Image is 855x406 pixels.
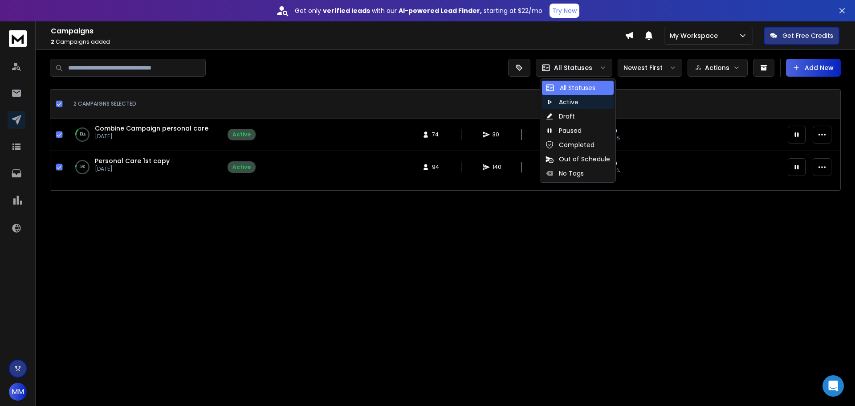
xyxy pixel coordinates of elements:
td: 5%Personal Care 1st copy[DATE] [66,151,222,184]
div: Out of Schedule [546,155,610,164]
div: Draft [546,112,575,121]
div: Open Intercom Messenger [822,375,844,397]
span: 0 % [614,135,620,142]
img: logo [9,30,27,47]
strong: verified leads [323,6,370,15]
button: Add New [786,59,841,77]
span: 2 [51,38,54,45]
p: Get only with our starting at $22/mo [295,6,542,15]
span: 94 [432,164,441,171]
p: [DATE] [95,165,170,172]
p: Campaigns added [51,38,625,45]
p: All Statuses [554,63,592,72]
a: Personal Care 1st copy [95,156,170,165]
span: 140 [493,164,501,171]
td: 13%Combine Campaign personal care[DATE] [66,119,222,151]
button: MM [9,383,27,401]
p: Try Now [552,6,577,15]
button: Actions [688,59,748,77]
p: My Workspace [670,31,721,40]
div: Completed [546,140,594,149]
button: Try Now [550,4,579,18]
div: Paused [546,126,582,135]
h1: Campaigns [51,26,625,37]
div: All Statuses [546,83,595,92]
div: No Tags [546,169,584,178]
a: Combine Campaign personal care [95,124,208,133]
span: 30 [493,131,501,138]
p: Get Free Credits [782,31,833,40]
p: [DATE] [95,133,208,140]
strong: AI-powered Lead Finder, [399,6,482,15]
button: Newest First [618,59,682,77]
p: 5 % [80,163,85,172]
span: 0 % [614,167,620,174]
div: Active [232,164,251,171]
div: Active [546,98,578,107]
div: Active [232,131,251,138]
p: 13 % [80,130,85,139]
button: Get Free Credits [764,27,839,45]
th: 2 campaigns selected [66,90,222,119]
span: 74 [432,131,441,138]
